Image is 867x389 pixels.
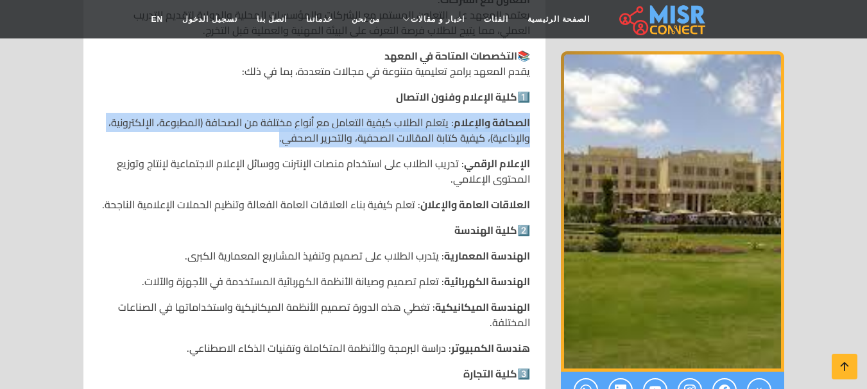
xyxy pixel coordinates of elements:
strong: الهندسة الميكانيكية [435,297,530,317]
strong: هندسة الكمبيوتر [451,338,530,358]
p: : تعلم كيفية بناء العلاقات العامة الفعالة وتنظيم الحملات الإعلامية الناجحة. [99,197,530,212]
a: تسجيل الدخول [173,7,246,31]
p: : يتعلم الطلاب كيفية التعامل مع أنواع مختلفة من الصحافة (المطبوعة، الإلكترونية، والإذاعية)، كيفية... [99,115,530,145]
p: : تعلم تصميم وصيانة الأنظمة الكهربائية المستخدمة في الأجهزة والآلات. [99,274,530,289]
img: المعهد العالي للإعلام وفنون الاتصال بمدينة 6 أكتوبر [561,51,784,372]
p: : دراسة البرمجة والأنظمة المتكاملة وتقنيات الذكاء الاصطناعي. [99,340,530,356]
strong: كلية التجارة [463,364,517,383]
strong: الهندسة الكهربائية [444,272,530,291]
div: 1 / 1 [561,51,784,372]
img: main.misr_connect [619,3,705,35]
p: 2️⃣ [99,222,530,238]
p: 1️⃣ [99,89,530,104]
strong: الصحافة والإعلام [454,113,530,132]
a: الفئات [474,7,518,31]
p: : تغطي هذه الدورة تصميم الأنظمة الميكانيكية واستخداماتها في الصناعات المختلفة. [99,299,530,330]
strong: العلاقات العامة والإعلان [420,195,530,214]
a: اخبار و مقالات [390,7,474,31]
a: الصفحة الرئيسية [518,7,599,31]
strong: الإعلام الرقمي [464,154,530,173]
p: 📚 يقدم المعهد برامج تعليمية متنوعة في مجالات متعددة، بما في ذلك: [99,48,530,79]
a: من نحن [342,7,390,31]
p: 3️⃣ [99,366,530,381]
a: خدماتنا [296,7,342,31]
span: اخبار و مقالات [411,13,465,25]
strong: كلية الإعلام وفنون الاتصال [396,87,517,106]
strong: كلية الهندسة [454,220,517,240]
a: اتصل بنا [247,7,296,31]
p: : يتدرب الطلاب على تصميم وتنفيذ المشاريع المعمارية الكبرى. [99,248,530,263]
strong: التخصصات المتاحة في المعهد [384,46,517,65]
p: : تدريب الطلاب على استخدام منصات الإنترنت ووسائل الإعلام الاجتماعية لإنتاج وتوزيع المحتوى الإعلامي. [99,156,530,186]
a: EN [142,7,173,31]
strong: الهندسة المعمارية [444,246,530,265]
